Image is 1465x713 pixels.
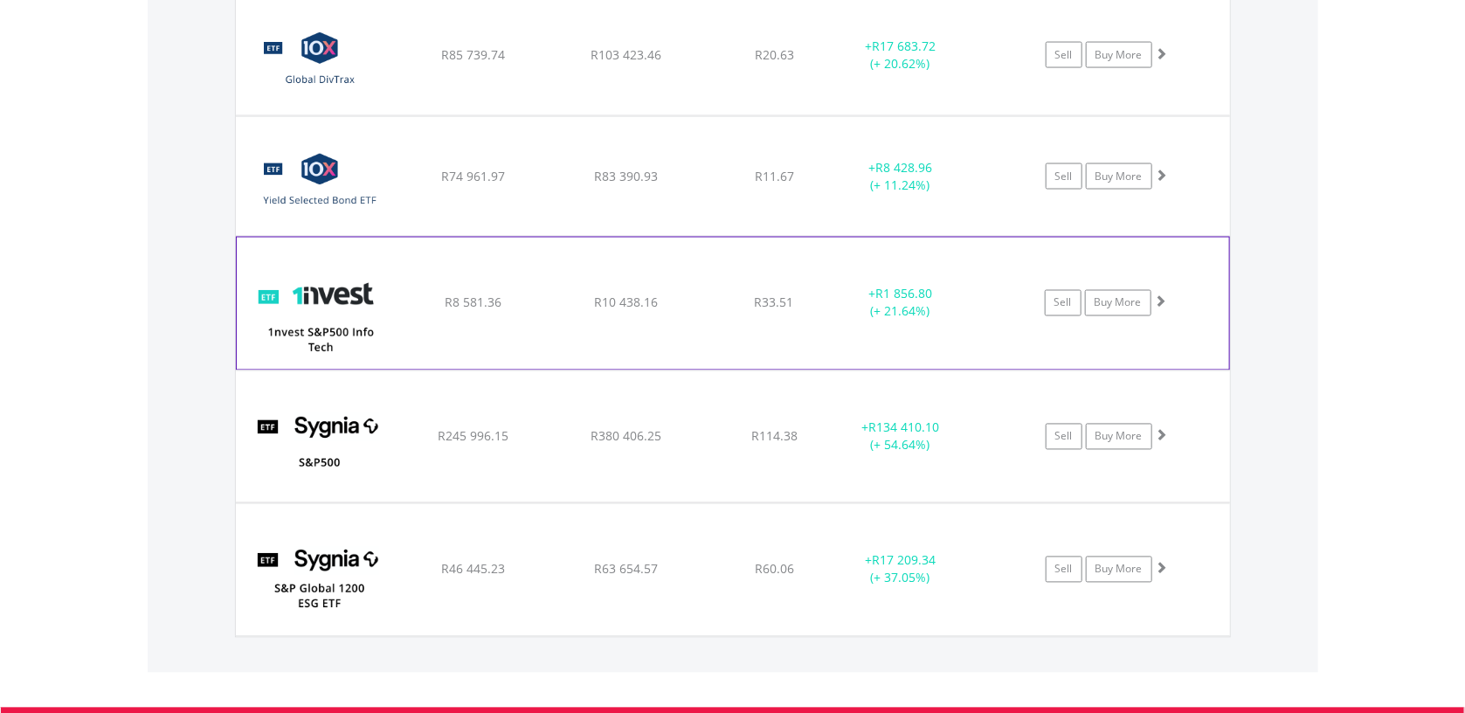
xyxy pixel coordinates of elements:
[594,168,658,184] span: R83 390.93
[591,46,661,63] span: R103 423.46
[1086,557,1152,583] a: Buy More
[441,561,505,578] span: R46 445.23
[835,419,967,454] div: + (+ 54.64%)
[872,552,936,569] span: R17 209.34
[755,168,794,184] span: R11.67
[755,294,794,311] span: R33.51
[835,159,967,194] div: + (+ 11.24%)
[834,286,965,321] div: + (+ 21.64%)
[875,159,932,176] span: R8 428.96
[245,17,395,111] img: TFSA.GLODIV.png
[872,38,936,54] span: R17 683.72
[868,419,939,436] span: R134 410.10
[445,294,501,311] span: R8 581.36
[1045,290,1081,316] a: Sell
[755,561,794,578] span: R60.06
[438,428,508,445] span: R245 996.15
[245,260,396,364] img: TFSA.ETF5IT.png
[1086,424,1152,450] a: Buy More
[594,294,658,311] span: R10 438.16
[245,139,395,232] img: TFSA.CSYSB.png
[245,393,395,498] img: TFSA.SYG500.png
[1046,557,1082,583] a: Sell
[1086,163,1152,190] a: Buy More
[1046,42,1082,68] a: Sell
[1046,163,1082,190] a: Sell
[594,561,658,578] span: R63 654.57
[875,286,932,302] span: R1 856.80
[1085,290,1151,316] a: Buy More
[591,428,661,445] span: R380 406.25
[835,38,967,73] div: + (+ 20.62%)
[245,526,395,631] img: TFSA.SYGESG.png
[755,46,794,63] span: R20.63
[835,552,967,587] div: + (+ 37.05%)
[441,168,505,184] span: R74 961.97
[751,428,798,445] span: R114.38
[1046,424,1082,450] a: Sell
[441,46,505,63] span: R85 739.74
[1086,42,1152,68] a: Buy More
